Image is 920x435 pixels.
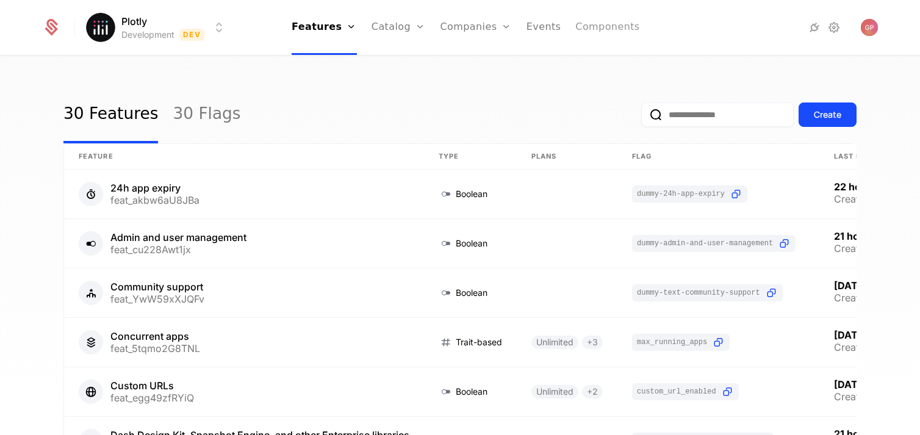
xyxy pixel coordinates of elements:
[814,109,841,121] div: Create
[86,13,115,42] img: Plotly
[799,102,857,127] button: Create
[90,14,226,41] button: Select environment
[617,144,819,170] th: Flag
[827,20,841,35] a: Settings
[179,29,204,41] span: Dev
[121,29,174,41] div: Development
[173,86,240,143] a: 30 Flags
[517,144,617,170] th: Plans
[861,19,878,36] button: Open user button
[861,19,878,36] img: Gregory Paciga
[64,144,424,170] th: Feature
[807,20,822,35] a: Integrations
[63,86,158,143] a: 30 Features
[424,144,517,170] th: Type
[121,14,147,29] span: Plotly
